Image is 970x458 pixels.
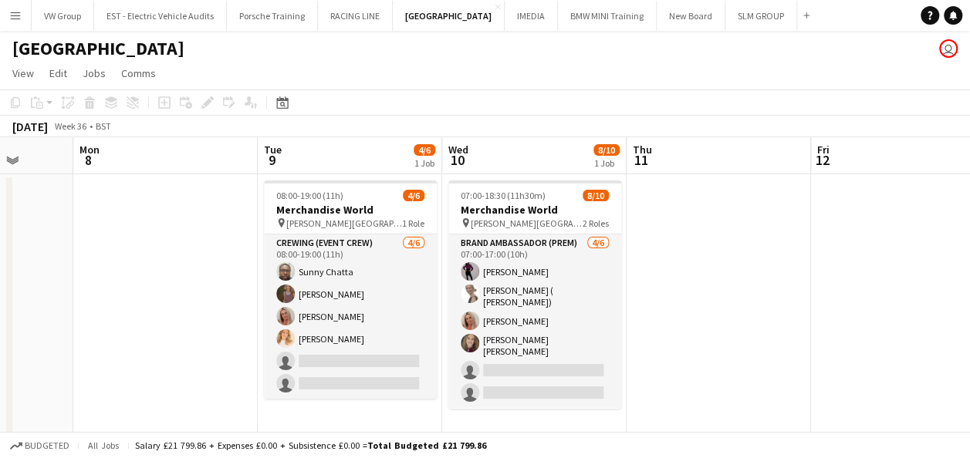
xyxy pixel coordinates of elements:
[402,217,424,229] span: 1 Role
[49,66,67,80] span: Edit
[414,144,435,156] span: 4/6
[135,439,486,451] div: Salary £21 799.86 + Expenses £0.00 + Subsistence £0.00 =
[115,63,162,83] a: Comms
[593,144,620,156] span: 8/10
[318,1,393,31] button: RACING LINE
[85,439,122,451] span: All jobs
[939,39,958,58] app-user-avatar: Lisa Fretwell
[25,440,69,451] span: Budgeted
[448,203,621,217] h3: Merchandise World
[633,143,652,157] span: Thu
[461,190,546,201] span: 07:00-18:30 (11h30m)
[448,143,468,157] span: Wed
[121,66,156,80] span: Comms
[657,1,725,31] button: New Board
[286,217,402,229] span: [PERSON_NAME][GEOGRAPHIC_DATA], [GEOGRAPHIC_DATA]
[817,143,830,157] span: Fri
[43,63,73,83] a: Edit
[51,120,90,132] span: Week 36
[83,66,106,80] span: Jobs
[262,151,282,169] span: 9
[94,1,227,31] button: EST - Electric Vehicle Audits
[12,37,184,60] h1: [GEOGRAPHIC_DATA]
[264,234,437,399] app-card-role: Crewing (Event Crew)4/608:00-19:00 (11h)Sunny Chatta[PERSON_NAME][PERSON_NAME][PERSON_NAME]
[264,180,437,399] app-job-card: 08:00-19:00 (11h)4/6Merchandise World [PERSON_NAME][GEOGRAPHIC_DATA], [GEOGRAPHIC_DATA]1 RoleCrew...
[264,203,437,217] h3: Merchandise World
[594,157,619,169] div: 1 Job
[76,63,112,83] a: Jobs
[448,180,621,409] app-job-card: 07:00-18:30 (11h30m)8/10Merchandise World [PERSON_NAME][GEOGRAPHIC_DATA], [GEOGRAPHIC_DATA]2 Role...
[77,151,100,169] span: 8
[471,217,583,229] span: [PERSON_NAME][GEOGRAPHIC_DATA], [GEOGRAPHIC_DATA]
[583,217,609,229] span: 2 Roles
[367,439,486,451] span: Total Budgeted £21 799.86
[403,190,424,201] span: 4/6
[276,190,343,201] span: 08:00-19:00 (11h)
[32,1,94,31] button: VW Group
[583,190,609,201] span: 8/10
[6,63,40,83] a: View
[227,1,318,31] button: Porsche Training
[79,143,100,157] span: Mon
[446,151,468,169] span: 10
[12,66,34,80] span: View
[12,119,48,134] div: [DATE]
[558,1,657,31] button: BMW MINI Training
[725,1,797,31] button: SLM GROUP
[505,1,558,31] button: IMEDIA
[448,234,621,408] app-card-role: Brand Ambassador (Prem)4/607:00-17:00 (10h)[PERSON_NAME][PERSON_NAME] ( [PERSON_NAME]) [PERSON_NA...
[264,143,282,157] span: Tue
[815,151,830,169] span: 12
[414,157,434,169] div: 1 Job
[630,151,652,169] span: 11
[8,437,72,454] button: Budgeted
[393,1,505,31] button: [GEOGRAPHIC_DATA]
[96,120,111,132] div: BST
